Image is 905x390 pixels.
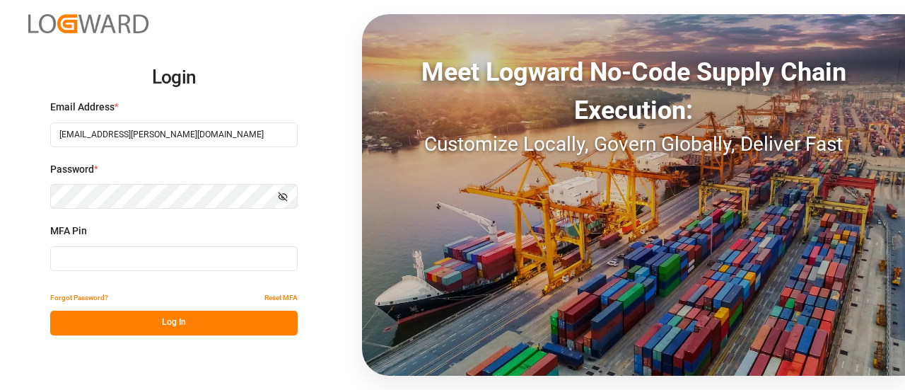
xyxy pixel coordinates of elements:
span: MFA Pin [50,224,87,239]
span: Email Address [50,100,115,115]
button: Reset MFA [264,286,298,311]
div: Customize Locally, Govern Globally, Deliver Fast [362,130,905,159]
input: Enter your email [50,122,298,147]
div: Meet Logward No-Code Supply Chain Execution: [362,53,905,130]
img: Logward_new_orange.png [28,14,148,33]
button: Forgot Password? [50,286,108,311]
span: Password [50,162,94,177]
button: Log In [50,311,298,335]
h2: Login [50,55,298,101]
